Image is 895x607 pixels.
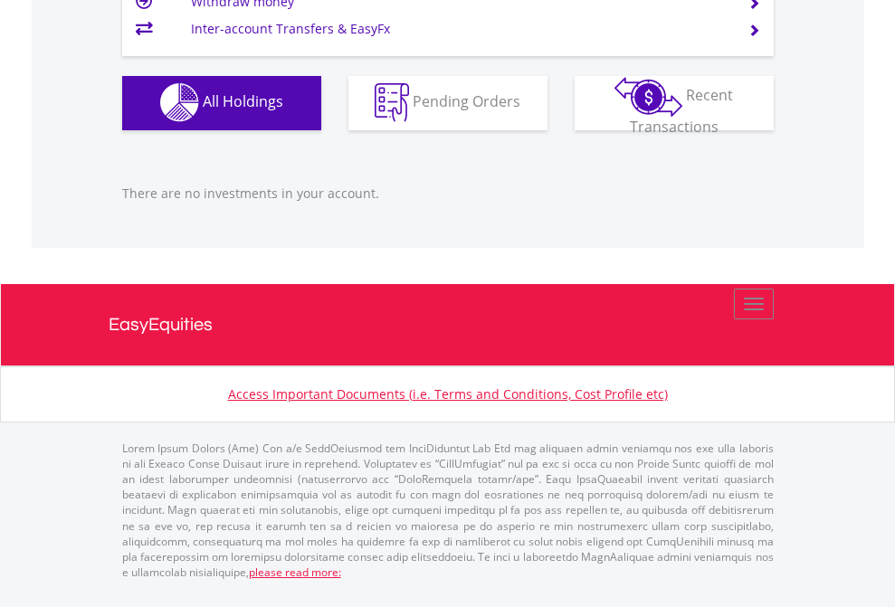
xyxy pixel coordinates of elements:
img: transactions-zar-wht.png [614,77,682,117]
p: There are no investments in your account. [122,185,774,203]
img: holdings-wht.png [160,83,199,122]
a: please read more: [249,564,341,580]
span: All Holdings [203,91,283,111]
td: Inter-account Transfers & EasyFx [191,15,726,43]
img: pending_instructions-wht.png [375,83,409,122]
button: All Holdings [122,76,321,130]
p: Lorem Ipsum Dolors (Ame) Con a/e SeddOeiusmod tem InciDiduntut Lab Etd mag aliquaen admin veniamq... [122,441,774,580]
span: Pending Orders [413,91,520,111]
a: Access Important Documents (i.e. Terms and Conditions, Cost Profile etc) [228,385,668,403]
button: Recent Transactions [575,76,774,130]
button: Pending Orders [348,76,547,130]
span: Recent Transactions [630,85,734,137]
a: EasyEquities [109,284,787,365]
